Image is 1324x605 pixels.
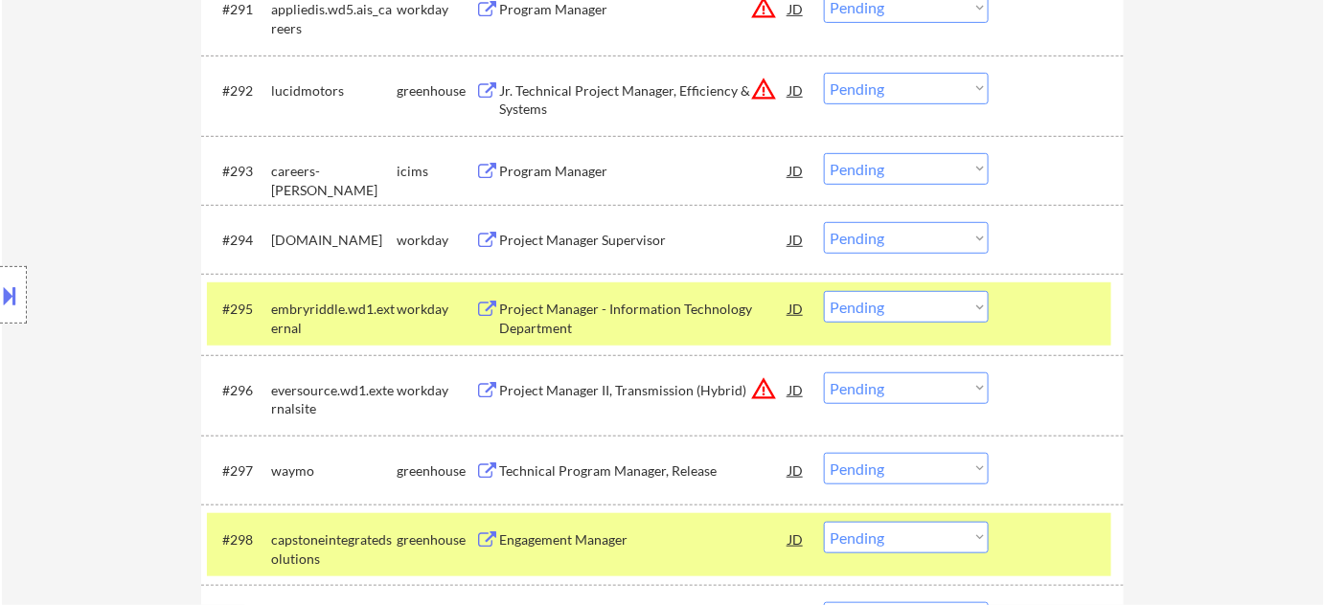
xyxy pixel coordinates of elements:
[397,530,475,549] div: greenhouse
[222,530,256,549] div: #298
[271,81,397,101] div: lucidmotors
[499,162,788,181] div: Program Manager
[787,291,806,325] div: JD
[499,81,788,119] div: Jr. Technical Project Manager, Efficiency & Systems
[397,81,475,101] div: greenhouse
[499,300,788,337] div: Project Manager - Information Technology Department
[397,381,475,400] div: workday
[787,372,806,407] div: JD
[271,530,397,568] div: capstoneintegratedsolutions
[750,375,777,402] button: warning_amber
[397,231,475,250] div: workday
[787,222,806,257] div: JD
[397,162,475,181] div: icims
[222,81,256,101] div: #292
[787,73,806,107] div: JD
[397,461,475,481] div: greenhouse
[499,461,788,481] div: Technical Program Manager, Release
[787,522,806,556] div: JD
[397,300,475,319] div: workday
[499,530,788,549] div: Engagement Manager
[787,153,806,188] div: JD
[499,381,788,400] div: Project Manager II, Transmission (Hybrid)
[750,76,777,102] button: warning_amber
[787,453,806,487] div: JD
[499,231,788,250] div: Project Manager Supervisor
